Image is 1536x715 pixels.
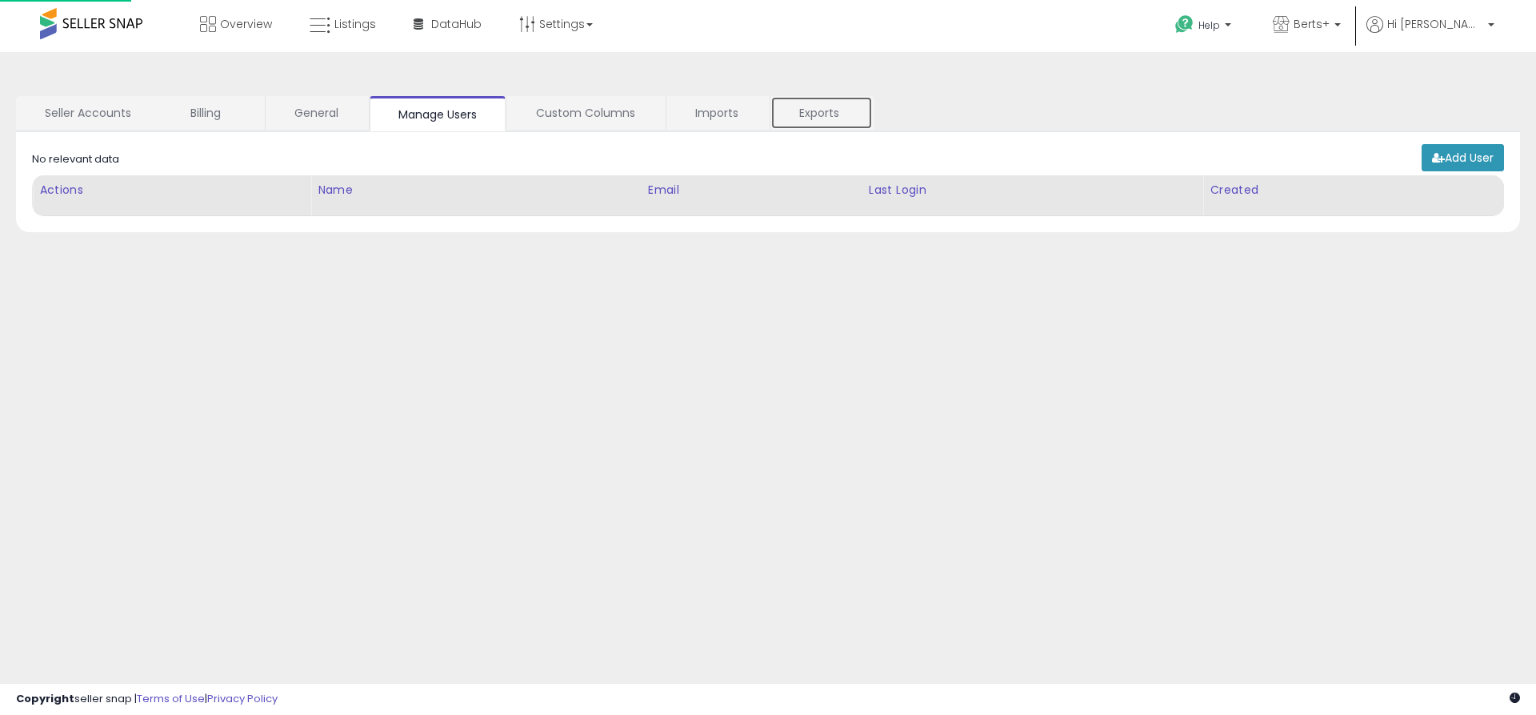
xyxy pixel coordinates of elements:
[162,96,263,130] a: Billing
[1210,182,1497,199] div: Created
[869,182,1196,199] div: Last Login
[1198,18,1220,32] span: Help
[770,96,873,130] a: Exports
[666,96,768,130] a: Imports
[32,152,119,167] div: No relevant data
[16,692,278,707] div: seller snap | |
[220,16,272,32] span: Overview
[1162,2,1247,52] a: Help
[16,96,160,130] a: Seller Accounts
[1366,16,1494,52] a: Hi [PERSON_NAME]
[370,96,506,131] a: Manage Users
[1387,16,1483,32] span: Hi [PERSON_NAME]
[207,691,278,706] a: Privacy Policy
[1174,14,1194,34] i: Get Help
[1294,16,1330,32] span: Berts+
[266,96,367,130] a: General
[137,691,205,706] a: Terms of Use
[648,182,855,199] div: Email
[318,182,634,199] div: Name
[39,182,304,199] div: Actions
[1422,144,1504,171] a: Add User
[334,16,376,32] span: Listings
[431,16,482,32] span: DataHub
[16,691,74,706] strong: Copyright
[507,96,664,130] a: Custom Columns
